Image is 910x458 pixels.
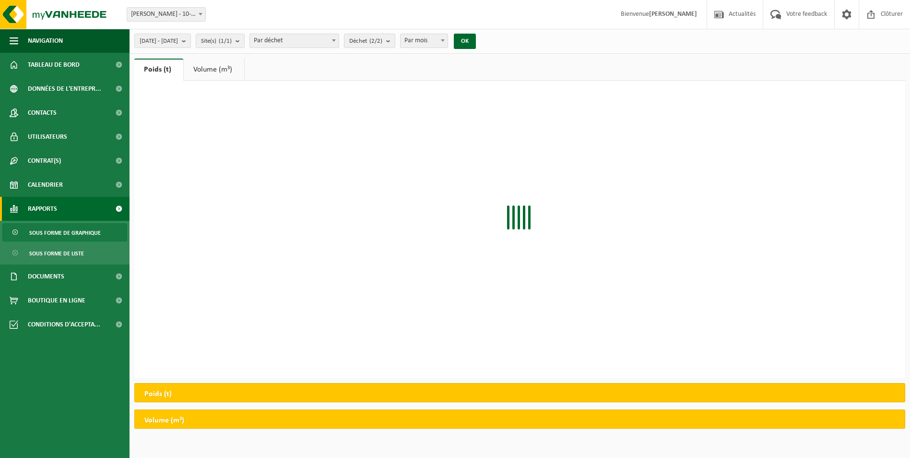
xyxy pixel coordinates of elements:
span: [DATE] - [DATE] [140,34,178,48]
span: Navigation [28,29,63,53]
span: Contacts [28,101,57,125]
span: Par déchet [249,34,339,48]
span: Données de l'entrepr... [28,77,101,101]
span: Déchet [349,34,382,48]
span: Documents [28,265,64,289]
span: Conditions d'accepta... [28,313,100,337]
span: Par mois [400,34,448,48]
span: Contrat(s) [28,149,61,173]
span: Sous forme de liste [29,244,84,263]
span: Par mois [401,34,448,48]
a: Poids (t) [134,59,183,81]
span: Boutique en ligne [28,289,85,313]
button: Déchet(2/2) [344,34,395,48]
span: Utilisateurs [28,125,67,149]
h2: Poids (t) [135,384,181,405]
count: (2/2) [369,38,382,44]
button: OK [454,34,476,49]
a: Volume (m³) [184,59,244,81]
count: (1/1) [219,38,232,44]
a: Sous forme de graphique [2,223,127,241]
span: Site(s) [201,34,232,48]
span: Par déchet [250,34,339,48]
span: Tableau de bord [28,53,80,77]
span: Rapports [28,197,57,221]
span: Calendrier [28,173,63,197]
span: ELIS NORD - 10-788341 [127,7,206,22]
button: [DATE] - [DATE] [134,34,191,48]
button: Site(s)(1/1) [196,34,245,48]
h2: Volume (m³) [135,410,194,431]
a: Sous forme de liste [2,244,127,262]
span: ELIS NORD - 10-788341 [127,8,205,21]
span: Sous forme de graphique [29,224,101,242]
strong: [PERSON_NAME] [649,11,697,18]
